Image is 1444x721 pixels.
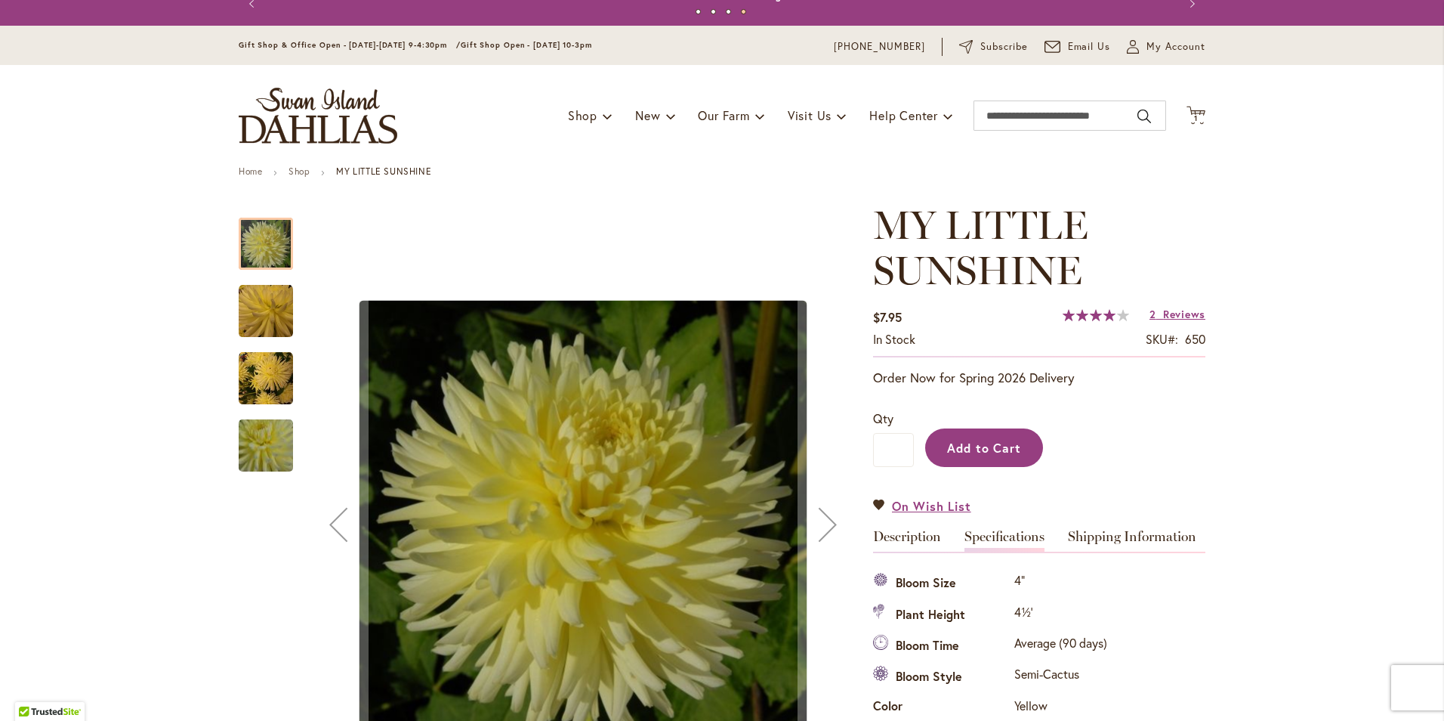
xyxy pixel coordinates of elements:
[461,40,592,50] span: Gift Shop Open - [DATE] 10-3pm
[892,497,971,515] span: On Wish List
[873,497,971,515] a: On Wish List
[1127,39,1205,54] button: My Account
[239,203,308,270] div: MY LITTLE SUNSHINE
[336,166,431,177] strong: MY LITTLE SUNSHINE
[873,631,1010,662] th: Bloom Time
[869,107,938,123] span: Help Center
[1149,307,1156,321] span: 2
[239,166,262,177] a: Home
[11,667,54,710] iframe: Launch Accessibility Center
[980,39,1028,54] span: Subscribe
[1044,39,1111,54] a: Email Us
[211,398,320,494] img: MY LITTLE SUNSHINE
[1146,331,1178,347] strong: SKU
[1068,39,1111,54] span: Email Us
[239,284,293,339] img: MY LITTLE SUNSHINE
[239,404,293,472] div: MY LITTLE SUNSHINE
[873,568,1010,599] th: Bloom Size
[696,9,701,14] button: 1 of 4
[834,39,925,54] a: [PHONE_NUMBER]
[1194,113,1198,123] span: 1
[1149,307,1205,321] a: 2 Reviews
[873,662,1010,693] th: Bloom Style
[726,9,731,14] button: 3 of 4
[964,530,1044,552] a: Specifications
[873,309,902,325] span: $7.95
[873,530,941,552] a: Description
[873,331,915,348] div: Availability
[925,429,1043,467] button: Add to Cart
[635,107,660,123] span: New
[1063,309,1129,321] div: 80%
[568,107,597,123] span: Shop
[873,331,915,347] span: In stock
[1010,662,1111,693] td: Semi-Cactus
[1185,331,1205,348] div: 650
[1163,307,1205,321] span: Reviews
[1068,530,1196,552] a: Shipping Information
[947,440,1022,456] span: Add to Cart
[1010,599,1111,630] td: 4½'
[711,9,716,14] button: 2 of 4
[698,107,749,123] span: Our Farm
[788,107,832,123] span: Visit Us
[873,369,1205,387] p: Order Now for Spring 2026 Delivery
[1010,568,1111,599] td: 4"
[239,88,397,144] a: store logo
[239,40,461,50] span: Gift Shop & Office Open - [DATE]-[DATE] 9-4:30pm /
[873,410,893,426] span: Qty
[873,599,1010,630] th: Plant Height
[741,9,746,14] button: 4 of 4
[239,351,293,406] img: MY LITTLE SUNSHINE
[873,201,1088,294] span: MY LITTLE SUNSHINE
[1186,106,1205,126] button: 1
[239,337,308,404] div: MY LITTLE SUNSHINE
[959,39,1028,54] a: Subscribe
[288,166,310,177] a: Shop
[1146,39,1205,54] span: My Account
[1010,631,1111,662] td: Average (90 days)
[239,270,308,337] div: MY LITTLE SUNSHINE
